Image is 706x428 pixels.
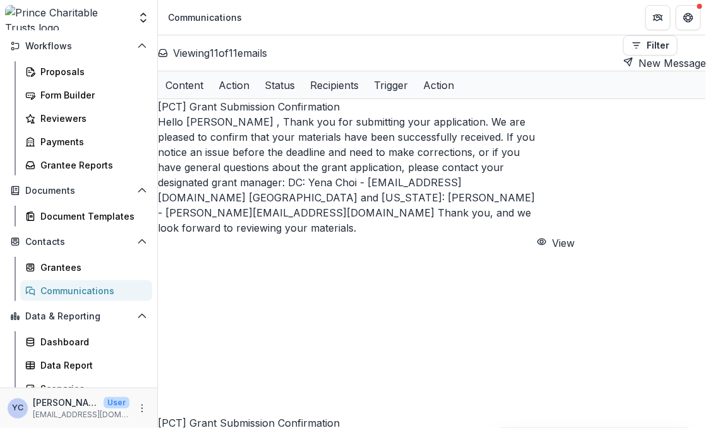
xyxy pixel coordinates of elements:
button: Open Contacts [5,232,152,252]
div: Document Templates [40,210,142,223]
span: Data & Reporting [25,311,132,322]
p: Viewing 11 of 11 emails [173,45,267,61]
div: Proposals [40,65,142,78]
div: Trigger [366,78,416,93]
button: More [135,401,150,416]
div: Recipients [302,78,366,93]
div: Reviewers [40,112,142,125]
div: Data Report [40,359,142,372]
div: Grantee Reports [40,158,142,172]
button: View [537,235,575,251]
p: User [104,397,129,408]
img: Prince Charitable Trusts logo [5,5,129,30]
div: Communications [168,11,242,24]
span: Contacts [25,237,132,247]
div: Yena Choi [12,404,23,412]
button: Open Workflows [5,36,152,56]
nav: breadcrumb [163,8,247,27]
div: Action [211,78,257,93]
div: Content [158,78,211,93]
p: [EMAIL_ADDRESS][DOMAIN_NAME] [33,409,129,420]
button: Partners [645,5,671,30]
div: Status [257,78,302,93]
button: Open Documents [5,181,152,201]
span: Documents [25,186,132,196]
button: New Message [623,56,706,71]
button: Get Help [676,5,701,30]
span: Workflows [25,41,132,52]
div: Action [416,78,462,93]
button: Open entity switcher [135,5,152,30]
p: [PCT] Grant Submission Confirmation [158,99,537,114]
div: Communications [40,284,142,297]
div: Payments [40,135,142,148]
div: Grantees [40,261,142,274]
p: [PERSON_NAME] [33,396,99,409]
p: Hello [PERSON_NAME] , Thank you for submitting your application. We are pleased to confirm that y... [158,114,537,235]
div: Dashboard [40,335,142,348]
button: Open Data & Reporting [5,306,152,326]
div: Form Builder [40,88,142,102]
div: Scenarios [40,382,142,395]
